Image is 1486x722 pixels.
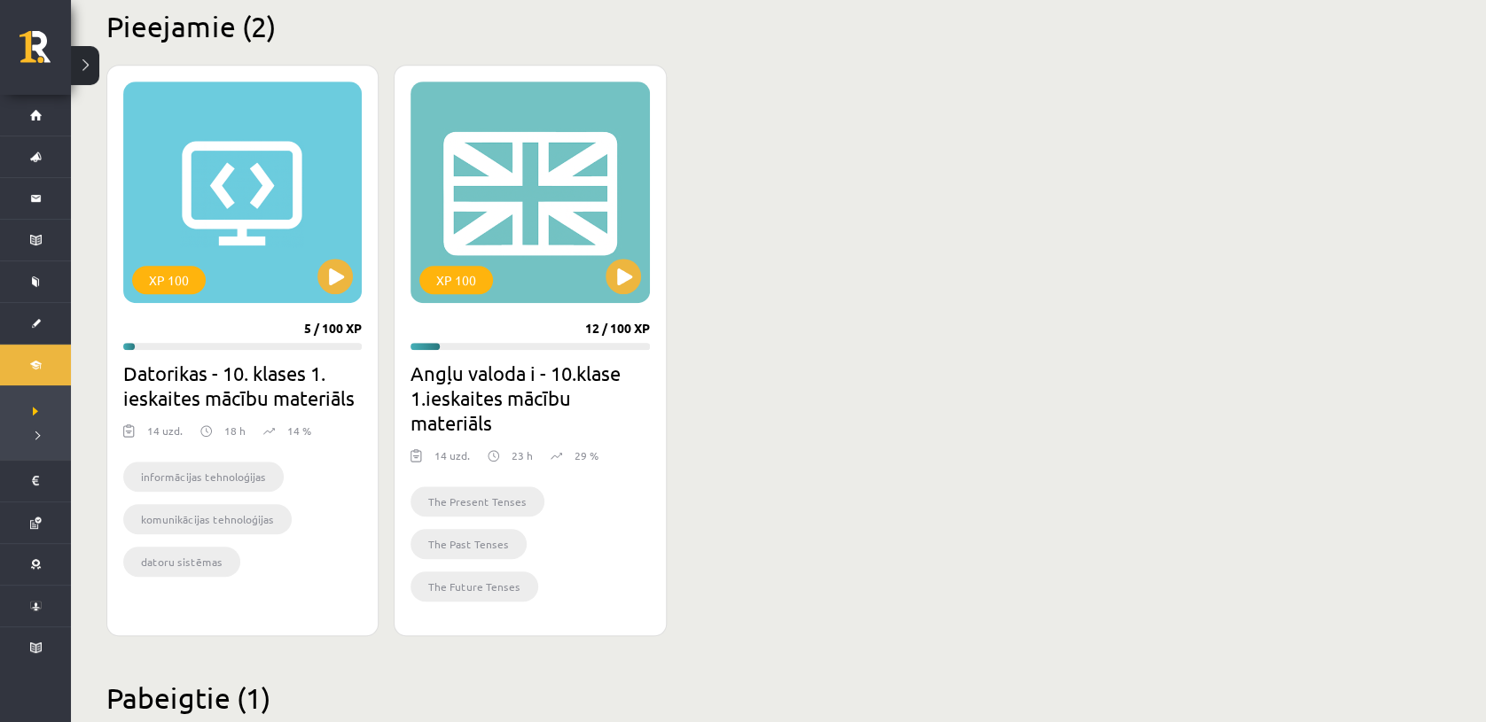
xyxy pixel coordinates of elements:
li: datoru sistēmas [123,547,240,577]
div: XP 100 [419,266,493,294]
div: 14 uzd. [434,447,470,474]
div: XP 100 [132,266,206,294]
li: The Present Tenses [411,486,544,516]
p: 14 % [287,423,311,439]
li: The Future Tenses [411,571,538,602]
p: 29 % [575,447,598,463]
h2: Pieejamie (2) [106,9,1241,43]
li: komunikācijas tehnoloģijas [123,504,292,534]
div: 14 uzd. [147,423,183,449]
a: Rīgas 1. Tālmācības vidusskola [20,31,71,75]
h2: Pabeigtie (1) [106,680,1241,715]
p: 23 h [512,447,533,463]
li: The Past Tenses [411,529,527,559]
h2: Datorikas - 10. klases 1. ieskaites mācību materiāls [123,361,362,410]
li: informācijas tehnoloģijas [123,462,284,492]
p: 18 h [224,423,246,439]
h2: Angļu valoda i - 10.klase 1.ieskaites mācību materiāls [411,361,649,435]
